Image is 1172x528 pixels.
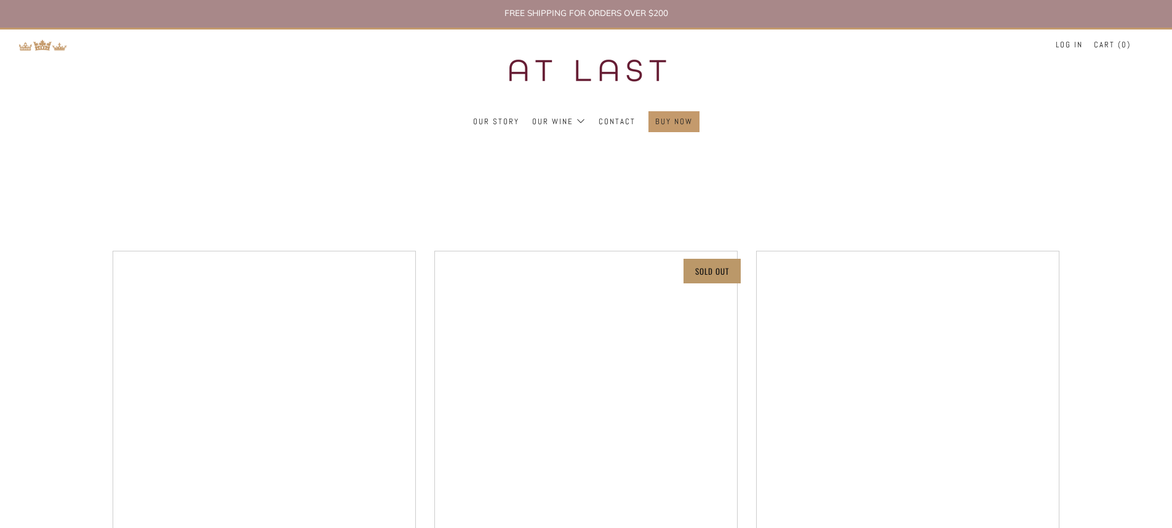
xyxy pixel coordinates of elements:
a: Our Story [473,112,519,132]
img: three kings wine merchants [479,30,694,111]
a: Log in [1056,35,1083,55]
a: Contact [599,112,636,132]
img: Return to TKW Merchants [18,39,68,51]
a: Cart (0) [1094,35,1131,55]
span: 0 [1122,39,1127,50]
a: Buy Now [655,112,693,132]
p: Sold Out [695,263,729,279]
a: Return to TKW Merchants [18,38,68,50]
a: Our Wine [532,112,586,132]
